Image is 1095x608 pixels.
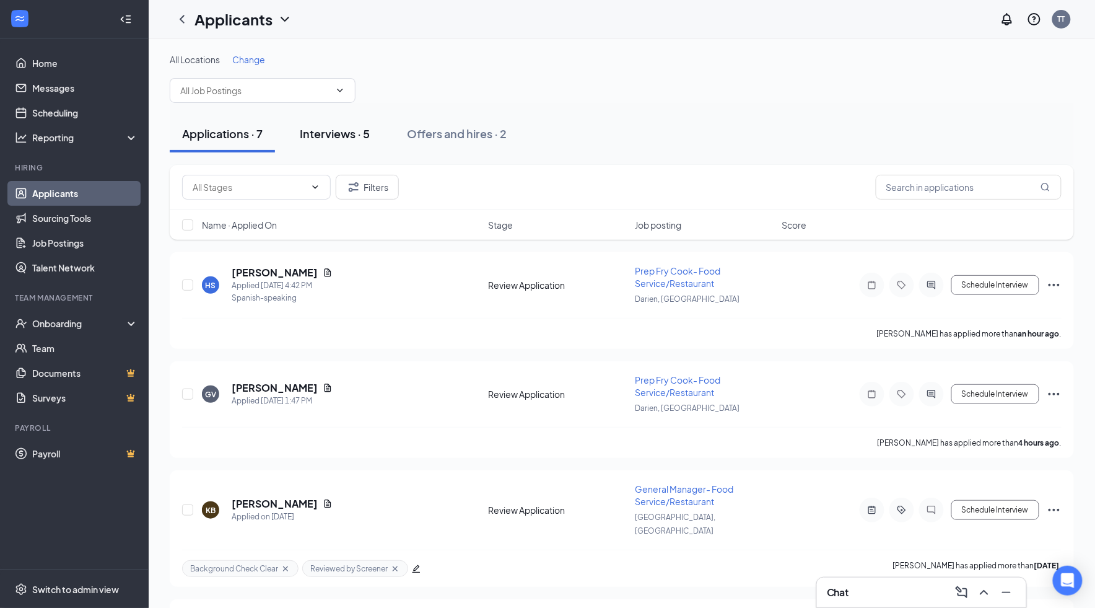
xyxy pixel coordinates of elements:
div: Review Application [488,279,627,291]
div: Review Application [488,504,627,516]
b: [DATE] [1034,561,1060,570]
span: Stage [488,219,513,231]
div: Offers and hires · 2 [407,126,507,141]
h3: Chat [827,586,849,599]
button: Minimize [997,583,1016,602]
div: Applied [DATE] 4:42 PM [232,280,333,292]
svg: Settings [15,583,27,596]
a: Team [32,336,138,361]
div: Onboarding [32,317,128,330]
p: [PERSON_NAME] has applied more than . [878,438,1062,448]
div: KB [206,505,216,516]
svg: Note [865,280,879,290]
svg: Note [865,389,879,399]
span: Change [232,54,265,65]
p: [PERSON_NAME] has applied more than . [893,560,1062,577]
div: Switch to admin view [32,583,119,596]
a: PayrollCrown [32,441,138,466]
div: Applications · 7 [182,126,263,141]
input: Search in applications [876,175,1062,200]
svg: ChevronDown [277,12,292,27]
div: Applied [DATE] 1:47 PM [232,395,333,407]
svg: Filter [346,180,361,195]
h5: [PERSON_NAME] [232,381,318,395]
svg: Tag [894,389,909,399]
svg: Tag [894,280,909,290]
svg: Ellipses [1047,278,1062,293]
span: Job posting [635,219,681,231]
span: Darien, [GEOGRAPHIC_DATA] [635,403,739,413]
svg: WorkstreamLogo [14,12,26,25]
button: ChevronUp [974,583,994,602]
div: GV [205,389,216,400]
svg: Minimize [999,585,1014,600]
div: Reporting [32,131,139,144]
div: Applied on [DATE] [232,511,333,523]
a: Scheduling [32,100,138,125]
span: edit [412,565,421,573]
svg: Ellipses [1047,387,1062,402]
span: Name · Applied On [202,219,277,231]
a: Sourcing Tools [32,206,138,231]
svg: ChevronUp [977,585,992,600]
div: Spanish-speaking [232,292,333,304]
svg: ChevronLeft [175,12,190,27]
svg: Collapse [120,13,132,25]
svg: Ellipses [1047,503,1062,518]
svg: MagnifyingGlass [1040,182,1050,192]
div: Payroll [15,423,136,433]
svg: ComposeMessage [954,585,969,600]
a: Home [32,51,138,76]
svg: ChatInactive [924,505,939,515]
a: Applicants [32,181,138,206]
button: Filter Filters [336,175,399,200]
button: Schedule Interview [951,384,1039,404]
button: Schedule Interview [951,275,1039,295]
span: Darien, [GEOGRAPHIC_DATA] [635,294,739,304]
svg: Analysis [15,131,27,144]
span: Reviewed by Screener [310,563,388,574]
button: ComposeMessage [952,583,972,602]
a: Talent Network [32,255,138,280]
svg: UserCheck [15,317,27,330]
span: Background Check Clear [190,563,278,574]
h5: [PERSON_NAME] [232,497,318,511]
h5: [PERSON_NAME] [232,266,318,280]
svg: ActiveNote [865,505,879,515]
b: 4 hours ago [1019,438,1060,447]
span: All Locations [170,54,220,65]
span: General Manager- Food Service/Restaurant [635,483,733,507]
span: Prep Fry Cook- Food Service/Restaurant [635,374,720,398]
span: Score [782,219,806,231]
input: All Job Postings [180,84,330,97]
input: All Stages [193,180,305,194]
svg: Notifications [1000,12,1014,27]
div: Review Application [488,388,627,400]
svg: ActiveTag [894,505,909,515]
a: Messages [32,76,138,100]
b: an hour ago [1018,329,1060,338]
div: Team Management [15,293,136,303]
svg: ActiveChat [924,389,939,399]
svg: Document [323,499,333,509]
a: Job Postings [32,231,138,255]
a: SurveysCrown [32,386,138,410]
span: [GEOGRAPHIC_DATA], [GEOGRAPHIC_DATA] [635,513,715,535]
div: Hiring [15,162,136,173]
svg: Cross [281,564,290,574]
span: Prep Fry Cook- Food Service/Restaurant [635,265,720,289]
svg: QuestionInfo [1027,12,1042,27]
button: Schedule Interview [951,500,1039,520]
svg: ActiveChat [924,280,939,290]
p: [PERSON_NAME] has applied more than . [877,328,1062,339]
a: DocumentsCrown [32,361,138,386]
svg: Cross [390,564,400,574]
svg: Document [323,268,333,278]
div: Interviews · 5 [300,126,370,141]
div: Open Intercom Messenger [1053,566,1083,596]
h1: Applicants [194,9,273,30]
svg: Document [323,383,333,393]
div: HS [206,280,216,291]
svg: ChevronDown [310,182,320,192]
